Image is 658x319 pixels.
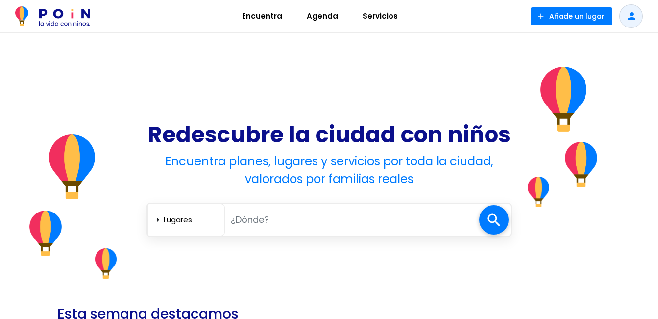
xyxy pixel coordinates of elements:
[146,153,512,188] h4: Encuentra planes, lugares y servicios por toda la ciudad, valorados por familias reales
[225,210,479,230] input: ¿Dónde?
[152,214,164,226] span: arrow_right
[15,6,90,26] img: POiN
[164,212,220,228] select: arrow_right
[531,7,612,25] button: Añade un lugar
[358,8,402,24] span: Servicios
[294,4,350,28] a: Agenda
[302,8,342,24] span: Agenda
[146,121,512,149] h1: Redescubre la ciudad con niños
[230,4,294,28] a: Encuentra
[350,4,410,28] a: Servicios
[238,8,287,24] span: Encuentra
